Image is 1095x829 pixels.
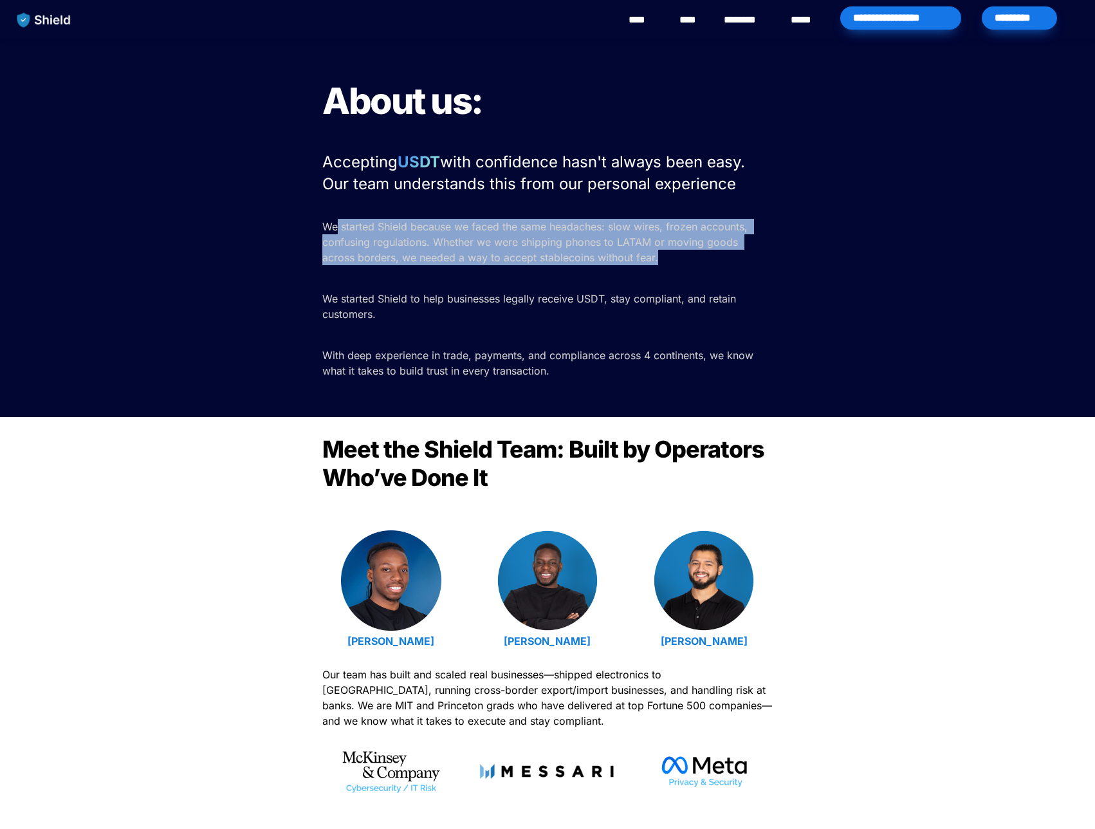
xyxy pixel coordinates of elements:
span: We started Shield to help businesses legally receive USDT, stay compliant, and retain customers. [322,292,739,321]
span: We started Shield because we faced the same headaches: slow wires, frozen accounts, confusing reg... [322,220,751,264]
img: website logo [11,6,77,33]
span: With deep experience in trade, payments, and compliance across 4 continents, we know what it take... [322,349,757,377]
a: [PERSON_NAME] [661,635,748,647]
span: Meet the Shield Team: Built by Operators Who’ve Done It [322,435,769,492]
a: [PERSON_NAME] [504,635,591,647]
strong: USDT [398,153,440,171]
a: [PERSON_NAME] [347,635,434,647]
span: Our team has built and scaled real businesses—shipped electronics to [GEOGRAPHIC_DATA], running c... [322,668,775,727]
span: Accepting [322,153,398,171]
span: with confidence hasn't always been easy. Our team understands this from our personal experience [322,153,750,193]
span: About us: [322,79,483,123]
